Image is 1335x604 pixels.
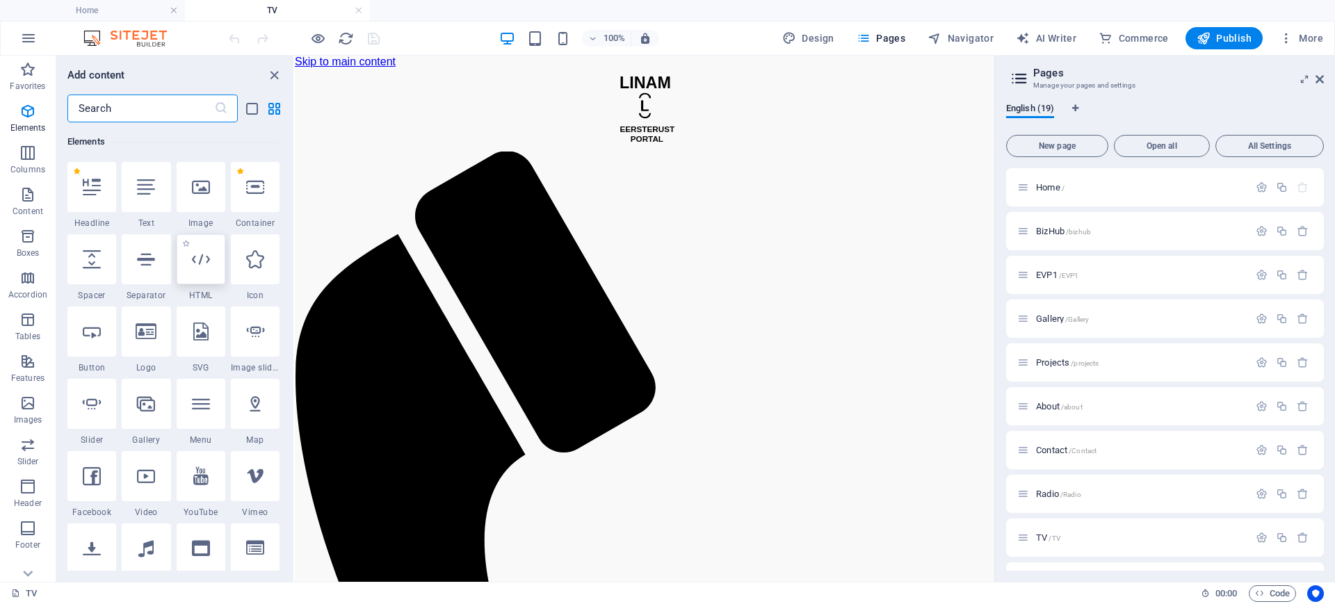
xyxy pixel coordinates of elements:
button: More [1274,27,1329,49]
div: HTML [177,234,225,301]
span: Navigator [928,31,994,45]
button: Code [1249,585,1296,602]
span: Button [67,362,116,373]
span: Container [231,218,280,229]
p: Columns [10,164,45,175]
div: Home/ [1032,183,1249,192]
span: Slider [67,434,116,446]
span: /Gallery [1065,316,1089,323]
div: Duplicate [1276,488,1288,500]
div: Contact/Contact [1032,446,1249,455]
div: BizHub/bizhub [1032,227,1249,236]
div: Design (Ctrl+Alt+Y) [777,27,840,49]
div: Button [67,307,116,373]
button: Design [777,27,840,49]
span: HTML [177,290,225,301]
button: All Settings [1215,135,1324,157]
h4: TV [185,3,370,18]
div: Map [231,379,280,446]
span: Publish [1197,31,1252,45]
div: Remove [1297,269,1309,281]
h6: Elements [67,133,280,150]
span: Code [1255,585,1290,602]
span: Remove from favorites [73,168,81,175]
span: Click to open page [1036,226,1091,236]
button: New page [1006,135,1108,157]
div: Duplicate [1276,225,1288,237]
h6: 100% [603,30,625,47]
span: Click to open page [1036,313,1089,324]
span: Click to open page [1036,270,1078,280]
p: Header [14,498,42,509]
span: Image [177,218,225,229]
div: Remove [1297,313,1309,325]
span: AI Writer [1016,31,1076,45]
div: Language Tabs [1006,103,1324,129]
span: /bizhub [1066,228,1091,236]
button: Publish [1186,27,1263,49]
div: Container [231,162,280,229]
div: Remove [1297,225,1309,237]
button: Usercentrics [1307,585,1324,602]
span: : [1225,588,1227,598]
button: AI Writer [1010,27,1082,49]
span: Projects [1036,357,1099,368]
div: Video [122,451,170,518]
div: Settings [1256,313,1268,325]
button: Open all [1114,135,1210,157]
div: The startpage cannot be deleted [1297,181,1309,193]
h6: Session time [1201,585,1238,602]
span: /about [1061,403,1083,411]
button: close panel [266,67,282,83]
div: Logo [122,307,170,373]
div: Remove [1297,488,1309,500]
span: Open all [1120,142,1204,150]
span: /projects [1071,359,1099,367]
div: Duplicate [1276,269,1288,281]
button: Navigator [922,27,999,49]
div: Duplicate [1276,357,1288,368]
span: Logo [122,362,170,373]
div: Projects/projects [1032,358,1249,367]
div: About/about [1032,402,1249,411]
span: Menu [177,434,225,446]
div: Remove [1297,400,1309,412]
span: Spacer [67,290,116,301]
span: /TV [1049,534,1060,542]
h6: Add content [67,67,125,83]
div: Slider [67,379,116,446]
p: Images [14,414,42,425]
span: SVG [177,362,225,373]
span: Text [122,218,170,229]
button: list-view [243,100,260,117]
span: More [1279,31,1323,45]
span: / [1062,184,1065,192]
div: Remove [1297,357,1309,368]
span: Click to open page [1036,401,1083,411]
div: Radio/Radio [1032,489,1249,498]
button: reload [337,30,354,47]
a: Click to cancel selection. Double-click to open Pages [11,585,37,602]
span: New page [1012,142,1102,150]
h2: Pages [1033,67,1324,79]
button: grid-view [266,100,282,117]
div: Headline [67,162,116,229]
span: /Radio [1060,491,1081,498]
span: Click to open page [1036,445,1097,455]
span: 00 00 [1215,585,1237,602]
div: Settings [1256,269,1268,281]
span: Vimeo [231,507,280,518]
div: Gallery [122,379,170,446]
p: Content [13,206,43,217]
div: Settings [1256,400,1268,412]
h3: Manage your pages and settings [1033,79,1296,92]
span: Click to open page [1036,182,1065,193]
p: Favorites [10,81,45,92]
img: Editor Logo [80,30,184,47]
span: Separator [122,290,170,301]
span: All Settings [1222,142,1318,150]
span: Icon [231,290,280,301]
p: Accordion [8,289,47,300]
div: Duplicate [1276,400,1288,412]
div: Duplicate [1276,444,1288,456]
